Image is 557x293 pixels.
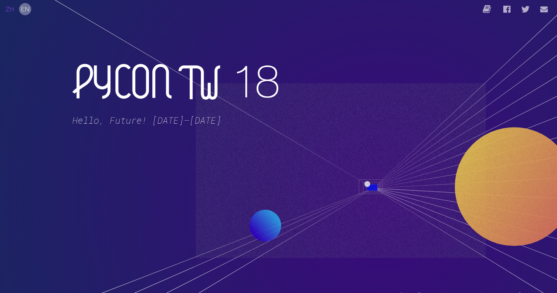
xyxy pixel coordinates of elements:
button: EN [19,3,31,15]
h1: PyCon TW 18 [72,64,278,101]
span: Hello, Future! [72,113,147,127]
button: ZH [4,3,16,15]
a: ZH [6,6,14,13]
span: [DATE]–[DATE] [152,113,221,127]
